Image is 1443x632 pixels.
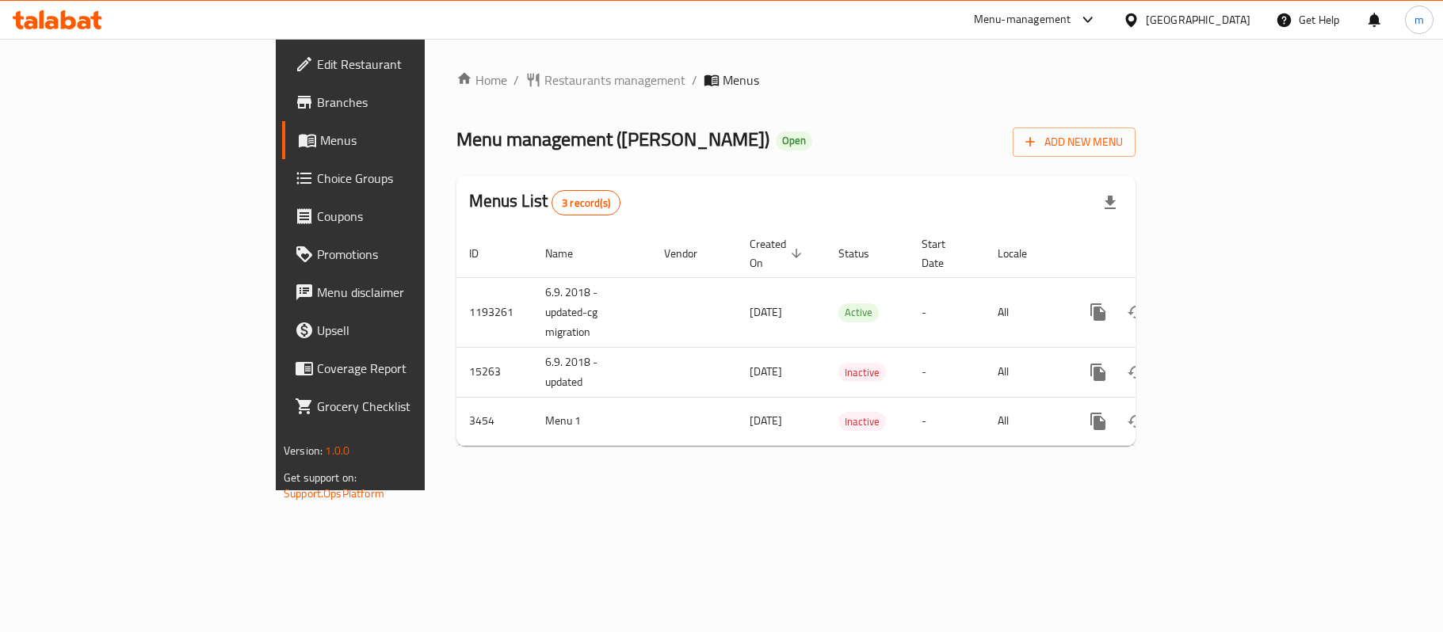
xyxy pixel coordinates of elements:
a: Branches [282,83,517,121]
span: Upsell [317,321,504,340]
span: m [1414,11,1424,29]
a: Edit Restaurant [282,45,517,83]
div: Total records count [552,190,620,215]
span: Menu disclaimer [317,283,504,302]
button: more [1079,293,1117,331]
button: Change Status [1117,293,1155,331]
span: Coverage Report [317,359,504,378]
div: Active [838,303,879,322]
span: Version: [284,440,323,461]
nav: breadcrumb [456,70,1136,89]
a: Choice Groups [282,159,517,197]
span: Menus [320,131,504,150]
span: ID [469,244,499,263]
a: Menu disclaimer [282,273,517,311]
td: 6.9. 2018 - updated [533,347,651,397]
a: Coupons [282,197,517,235]
span: Grocery Checklist [317,397,504,416]
span: Inactive [838,413,886,431]
h2: Menus List [469,189,620,215]
a: Promotions [282,235,517,273]
span: Start Date [922,234,966,272]
a: Upsell [282,311,517,349]
a: Menus [282,121,517,159]
span: Branches [317,93,504,112]
div: Inactive [838,363,886,382]
td: - [909,277,985,347]
a: Restaurants management [525,70,685,89]
td: All [985,277,1067,347]
span: Status [838,244,890,263]
span: Edit Restaurant [317,55,504,74]
a: Grocery Checklist [282,387,517,425]
a: Support.OpsPlatform [284,483,384,504]
span: Restaurants management [544,70,685,89]
button: Change Status [1117,402,1155,440]
span: Vendor [664,244,718,263]
div: Inactive [838,412,886,431]
table: enhanced table [456,230,1244,446]
span: Add New Menu [1025,132,1123,152]
span: 3 record(s) [552,196,620,211]
span: Locale [998,244,1048,263]
span: Menu management ( [PERSON_NAME] ) [456,121,769,157]
td: All [985,347,1067,397]
span: [DATE] [750,361,782,382]
div: Export file [1091,184,1129,222]
span: 1.0.0 [325,440,349,461]
button: Change Status [1117,353,1155,391]
span: Menus [723,70,759,89]
span: Get support on: [284,467,357,488]
div: Open [776,131,812,150]
button: more [1079,353,1117,391]
span: Coupons [317,207,504,226]
td: Menu 1 [533,397,651,445]
div: Menu-management [974,10,1071,29]
span: Created On [750,234,807,272]
button: Add New Menu [1013,128,1136,157]
span: [DATE] [750,302,782,322]
td: All [985,397,1067,445]
button: more [1079,402,1117,440]
div: [GEOGRAPHIC_DATA] [1146,11,1250,29]
a: Coverage Report [282,349,517,387]
li: / [692,70,697,89]
span: Choice Groups [317,169,504,188]
td: - [909,397,985,445]
span: [DATE] [750,410,782,431]
span: Promotions [317,245,504,264]
span: Open [776,134,812,147]
span: Name [545,244,594,263]
td: - [909,347,985,397]
span: Active [838,303,879,322]
span: Inactive [838,364,886,382]
td: 6.9. 2018 - updated-cg migration [533,277,651,347]
th: Actions [1067,230,1244,278]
